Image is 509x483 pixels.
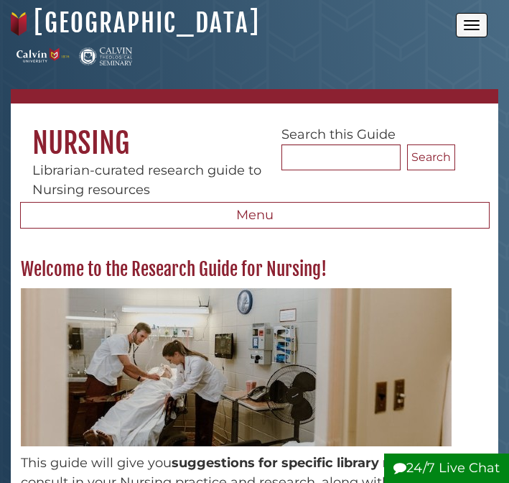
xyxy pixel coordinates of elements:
[456,13,487,37] button: Open the menu
[79,47,132,65] img: Calvin Theological Seminary
[407,144,455,170] button: Search
[34,7,260,39] a: [GEOGRAPHIC_DATA]
[32,162,261,198] span: Librarian-curated research guide to Nursing resources
[11,89,498,103] nav: breadcrumb
[21,455,172,471] span: This guide will give you
[20,202,490,229] button: Menu
[172,455,449,471] span: suggestions for specific library resources
[11,103,498,161] h1: Nursing
[384,454,509,483] button: 24/7 Live Chat
[14,258,496,281] h2: Welcome to the Research Guide for Nursing!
